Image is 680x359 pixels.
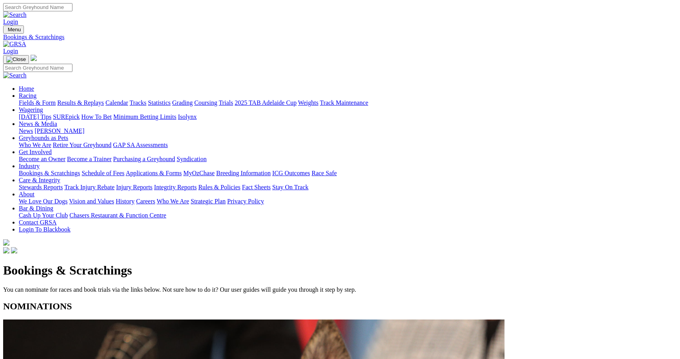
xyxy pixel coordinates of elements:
[19,106,43,113] a: Wagering
[3,286,677,293] p: You can nominate for races and book trials via the links below. Not sure how to do it? Our user g...
[3,64,72,72] input: Search
[67,156,112,162] a: Become a Trainer
[53,142,112,148] a: Retire Your Greyhound
[19,120,57,127] a: News & Media
[113,156,175,162] a: Purchasing a Greyhound
[183,170,215,176] a: MyOzChase
[177,156,206,162] a: Syndication
[148,99,171,106] a: Statistics
[31,55,37,61] img: logo-grsa-white.png
[219,99,233,106] a: Trials
[19,198,67,205] a: We Love Our Dogs
[11,247,17,253] img: twitter.svg
[6,56,26,63] img: Close
[19,170,80,176] a: Bookings & Scratchings
[3,11,27,18] img: Search
[3,48,18,54] a: Login
[19,170,677,177] div: Industry
[235,99,297,106] a: 2025 TAB Adelaide Cup
[130,99,146,106] a: Tracks
[19,85,34,92] a: Home
[157,198,189,205] a: Who We Are
[19,163,40,169] a: Industry
[19,142,677,149] div: Greyhounds as Pets
[34,127,84,134] a: [PERSON_NAME]
[3,18,18,25] a: Login
[19,113,51,120] a: [DATE] Tips
[3,34,677,41] a: Bookings & Scratchings
[19,212,68,219] a: Cash Up Your Club
[178,113,197,120] a: Isolynx
[19,142,51,148] a: Who We Are
[69,212,166,219] a: Chasers Restaurant & Function Centre
[19,113,677,120] div: Wagering
[3,247,9,253] img: facebook.svg
[311,170,336,176] a: Race Safe
[3,3,72,11] input: Search
[19,198,677,205] div: About
[19,156,677,163] div: Get Involved
[19,205,53,212] a: Bar & Dining
[3,55,29,64] button: Toggle navigation
[19,127,33,134] a: News
[19,184,63,190] a: Stewards Reports
[272,184,308,190] a: Stay On Track
[113,113,176,120] a: Minimum Betting Limits
[198,184,241,190] a: Rules & Policies
[216,170,271,176] a: Breeding Information
[242,184,271,190] a: Fact Sheets
[19,226,71,233] a: Login To Blackbook
[19,99,56,106] a: Fields & Form
[227,198,264,205] a: Privacy Policy
[19,177,60,183] a: Care & Integrity
[113,142,168,148] a: GAP SA Assessments
[172,99,193,106] a: Grading
[154,184,197,190] a: Integrity Reports
[3,25,24,34] button: Toggle navigation
[64,184,114,190] a: Track Injury Rebate
[8,27,21,32] span: Menu
[81,113,112,120] a: How To Bet
[3,301,677,312] h2: NOMINATIONS
[320,99,368,106] a: Track Maintenance
[57,99,104,106] a: Results & Replays
[69,198,114,205] a: Vision and Values
[19,99,677,106] div: Racing
[19,149,52,155] a: Get Involved
[19,191,34,197] a: About
[3,72,27,79] img: Search
[3,263,677,278] h1: Bookings & Scratchings
[19,184,677,191] div: Care & Integrity
[116,184,152,190] a: Injury Reports
[53,113,80,120] a: SUREpick
[19,127,677,135] div: News & Media
[272,170,310,176] a: ICG Outcomes
[298,99,318,106] a: Weights
[136,198,155,205] a: Careers
[3,239,9,246] img: logo-grsa-white.png
[19,212,677,219] div: Bar & Dining
[191,198,226,205] a: Strategic Plan
[81,170,124,176] a: Schedule of Fees
[19,135,68,141] a: Greyhounds as Pets
[19,219,56,226] a: Contact GRSA
[3,41,26,48] img: GRSA
[116,198,134,205] a: History
[105,99,128,106] a: Calendar
[19,92,36,99] a: Racing
[126,170,182,176] a: Applications & Forms
[19,156,65,162] a: Become an Owner
[194,99,217,106] a: Coursing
